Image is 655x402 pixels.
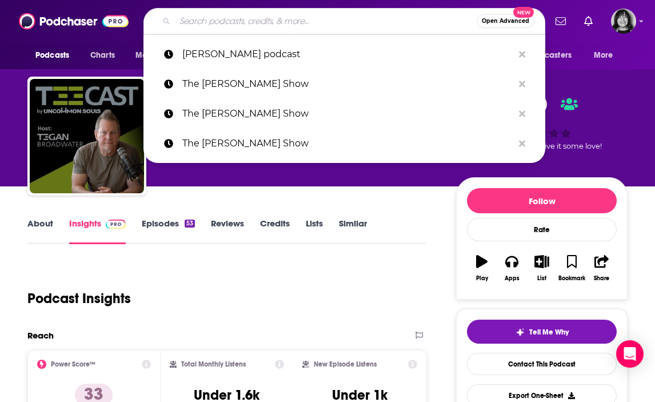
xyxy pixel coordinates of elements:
[27,218,53,244] a: About
[611,9,636,34] span: Logged in as parkdalepublicity1
[611,9,636,34] img: User Profile
[182,99,513,129] p: The Melissa Ambrosini Show
[181,360,246,368] h2: Total Monthly Listens
[497,248,526,289] button: Apps
[482,18,529,24] span: Open Advanced
[185,220,195,228] div: 53
[19,10,129,32] img: Podchaser - Follow, Share and Rate Podcasts
[135,47,176,63] span: Monitoring
[509,45,588,66] button: open menu
[558,275,585,282] div: Bookmark
[143,99,545,129] a: The [PERSON_NAME] Show
[314,360,377,368] h2: New Episode Listens
[516,328,525,337] img: tell me why sparkle
[27,330,54,341] h2: Reach
[260,218,290,244] a: Credits
[594,47,613,63] span: More
[127,45,191,66] button: open menu
[143,39,545,69] a: [PERSON_NAME] podcast
[339,218,367,244] a: Similar
[306,218,323,244] a: Lists
[51,360,95,368] h2: Power Score™
[587,248,617,289] button: Share
[211,218,244,244] a: Reviews
[182,39,513,69] p: tegan broadwater podcast
[527,248,557,289] button: List
[69,218,126,244] a: InsightsPodchaser Pro
[143,8,545,34] div: Search podcasts, credits, & more...
[580,11,597,31] a: Show notifications dropdown
[30,79,144,193] img: The Tegan Broadwater Podcast
[616,340,644,368] div: Open Intercom Messenger
[182,69,513,99] p: The Michael Brian Show
[106,220,126,229] img: Podchaser Pro
[83,45,122,66] a: Charts
[90,47,115,63] span: Charts
[143,129,545,158] a: The [PERSON_NAME] Show
[551,11,570,31] a: Show notifications dropdown
[477,14,534,28] button: Open AdvancedNew
[143,69,545,99] a: The [PERSON_NAME] Show
[476,275,488,282] div: Play
[505,275,520,282] div: Apps
[467,248,497,289] button: Play
[27,290,131,307] h1: Podcast Insights
[175,12,477,30] input: Search podcasts, credits, & more...
[467,218,617,241] div: Rate
[586,45,628,66] button: open menu
[467,320,617,344] button: tell me why sparkleTell Me Why
[557,248,586,289] button: Bookmark
[529,328,569,337] span: Tell Me Why
[35,47,69,63] span: Podcasts
[142,218,195,244] a: Episodes53
[182,129,513,158] p: The Meb Faber Show
[467,353,617,375] a: Contact This Podcast
[611,9,636,34] button: Show profile menu
[537,275,546,282] div: List
[467,188,617,213] button: Follow
[27,45,84,66] button: open menu
[594,275,609,282] div: Share
[513,7,534,18] span: New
